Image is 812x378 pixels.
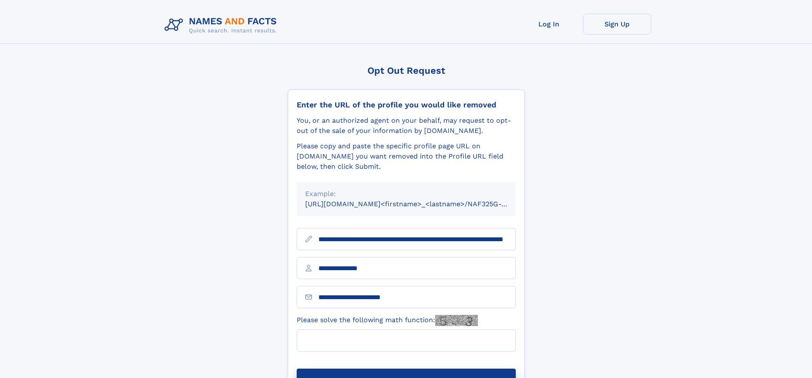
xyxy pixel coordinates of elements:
a: Log In [515,14,583,35]
small: [URL][DOMAIN_NAME]<firstname>_<lastname>/NAF325G-xxxxxxxx [305,200,532,208]
label: Please solve the following math function: [297,315,478,326]
div: Enter the URL of the profile you would like removed [297,100,516,110]
img: Logo Names and Facts [161,14,284,37]
div: Example: [305,189,507,199]
a: Sign Up [583,14,651,35]
div: Please copy and paste the specific profile page URL on [DOMAIN_NAME] you want removed into the Pr... [297,141,516,172]
div: Opt Out Request [288,65,525,76]
div: You, or an authorized agent on your behalf, may request to opt-out of the sale of your informatio... [297,115,516,136]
